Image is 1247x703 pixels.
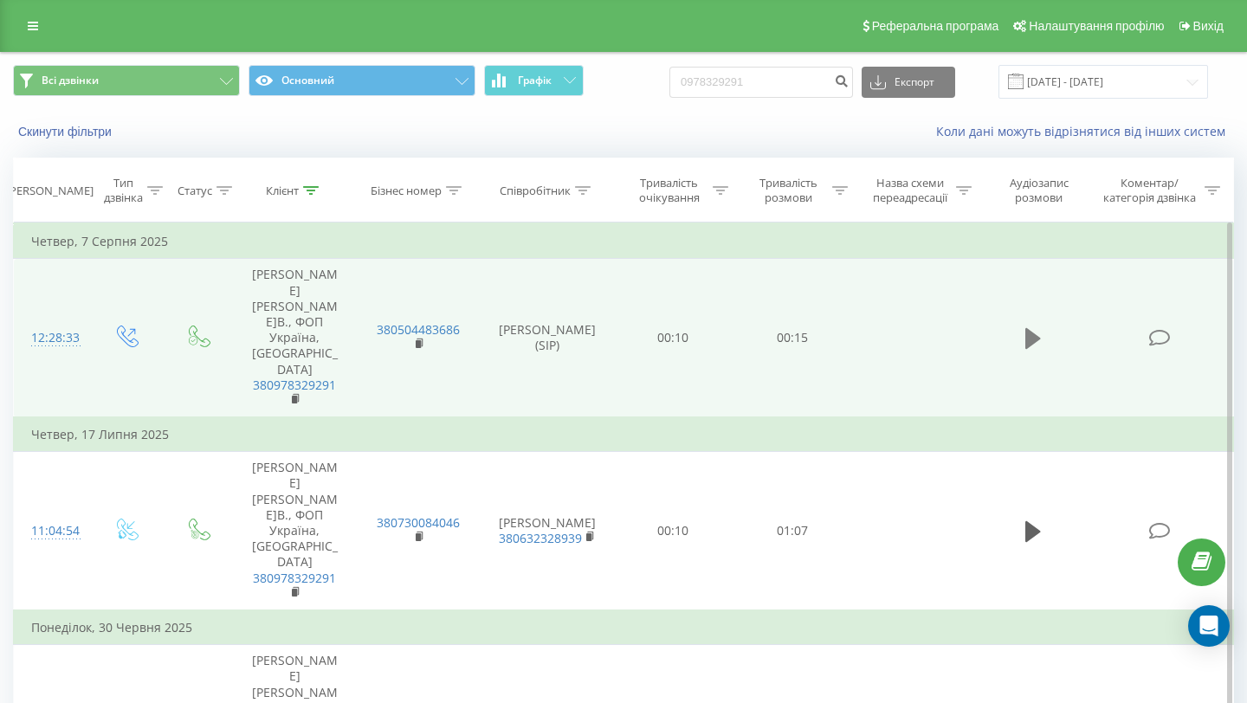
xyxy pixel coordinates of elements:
a: 380978329291 [253,377,336,393]
div: 12:28:33 [31,321,73,355]
div: [PERSON_NAME] [6,184,94,198]
td: 01:07 [733,452,852,610]
input: Пошук за номером [669,67,853,98]
td: Понеділок, 30 Червня 2025 [14,610,1234,645]
td: [PERSON_NAME] [PERSON_NAME]В., ФОП Україна, [GEOGRAPHIC_DATA] [233,452,357,610]
span: Реферальна програма [872,19,999,33]
div: Open Intercom Messenger [1188,605,1230,647]
a: 380504483686 [377,321,460,338]
div: Тривалість розмови [748,176,828,205]
div: Назва схеми переадресації [868,176,952,205]
span: Всі дзвінки [42,74,99,87]
div: Статус [178,184,212,198]
a: 380632328939 [499,530,582,546]
span: Вихід [1193,19,1224,33]
a: 380978329291 [253,570,336,586]
div: Аудіозапис розмови [992,176,1086,205]
td: 00:10 [614,259,733,417]
div: 11:04:54 [31,514,73,548]
div: Тривалість очікування [630,176,709,205]
button: Скинути фільтри [13,124,120,139]
div: Клієнт [266,184,299,198]
td: 00:10 [614,452,733,610]
button: Графік [484,65,584,96]
div: Співробітник [500,184,571,198]
span: Графік [518,74,552,87]
span: Налаштування профілю [1029,19,1164,33]
a: 380730084046 [377,514,460,531]
div: Тип дзвінка [104,176,143,205]
div: Коментар/категорія дзвінка [1099,176,1200,205]
td: [PERSON_NAME] [481,452,614,610]
td: [PERSON_NAME] [PERSON_NAME]В., ФОП Україна, [GEOGRAPHIC_DATA] [233,259,357,417]
td: Четвер, 7 Серпня 2025 [14,224,1234,259]
td: 00:15 [733,259,852,417]
td: Четвер, 17 Липня 2025 [14,417,1234,452]
a: Коли дані можуть відрізнятися вiд інших систем [936,123,1234,139]
td: [PERSON_NAME] (SIP) [481,259,614,417]
button: Основний [249,65,475,96]
button: Всі дзвінки [13,65,240,96]
div: Бізнес номер [371,184,442,198]
button: Експорт [862,67,955,98]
